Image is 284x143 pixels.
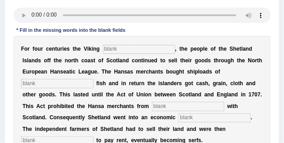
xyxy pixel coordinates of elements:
[246,46,249,52] b: n
[152,102,224,111] input: blank
[148,57,151,64] b: u
[149,80,152,87] b: h
[93,57,95,64] b: t
[259,57,262,64] b: h
[181,46,184,52] b: h
[41,69,44,75] b: a
[35,69,38,75] b: p
[180,46,182,52] b: t
[102,80,106,87] b: h
[198,57,201,64] b: o
[140,91,143,98] b: n
[173,69,176,75] b: u
[65,57,68,64] b: n
[121,80,123,87] b: i
[248,57,252,64] b: N
[122,57,125,64] b: n
[108,69,111,75] b: e
[55,46,57,52] b: t
[132,91,133,98] b: f
[205,46,208,52] b: e
[78,91,81,98] b: s
[141,69,144,75] b: e
[75,46,78,52] b: h
[110,57,113,64] b: c
[39,91,42,98] b: g
[166,69,169,75] b: b
[158,69,160,75] b: t
[168,80,171,87] b: n
[224,46,227,52] b: e
[138,57,141,64] b: n
[143,57,145,64] b: i
[112,80,115,87] b: n
[31,91,34,98] b: e
[98,80,100,87] b: i
[108,91,111,98] b: h
[144,69,146,75] b: r
[233,80,235,87] b: l
[62,91,66,98] b: h
[35,46,38,52] b: o
[200,69,203,75] b: o
[219,46,221,52] b: t
[129,91,132,98] b: o
[106,57,110,64] b: S
[255,57,257,64] b: r
[204,91,208,98] b: a
[230,46,233,52] b: S
[67,46,70,52] b: s
[135,57,138,64] b: o
[59,91,62,98] b: T
[84,57,88,64] b: o
[198,91,201,98] b: d
[196,80,200,87] b: c
[64,46,67,52] b: e
[27,46,30,52] b: r
[209,80,210,87] b: ,
[38,69,41,75] b: e
[162,57,165,64] b: o
[66,91,67,98] b: i
[82,69,85,75] b: e
[26,91,27,98] b: t
[205,57,208,64] b: d
[182,57,185,64] b: h
[240,80,243,87] b: h
[188,57,190,64] b: i
[217,91,221,98] b: E
[79,69,82,75] b: L
[154,57,157,64] b: d
[71,57,74,64] b: r
[201,57,204,64] b: o
[57,69,60,75] b: n
[236,46,240,52] b: e
[78,46,81,52] b: e
[235,91,238,98] b: d
[257,57,259,64] b: t
[118,69,121,75] b: a
[44,57,47,64] b: o
[208,57,211,64] b: s
[161,91,163,98] b: t
[182,69,184,75] b: t
[27,91,31,98] b: h
[49,57,51,64] b: f
[146,69,149,75] b: c
[241,46,243,52] b: l
[57,46,60,52] b: u
[63,69,67,75] b: e
[160,57,162,64] b: t
[190,69,193,75] b: h
[221,91,224,98] b: n
[49,91,52,98] b: d
[81,57,84,64] b: c
[84,46,87,52] b: V
[191,91,192,98] b: l
[21,46,24,52] b: F
[231,80,234,87] b: c
[44,69,47,75] b: n
[124,69,127,75] b: s
[95,91,98,98] b: n
[60,46,62,52] b: r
